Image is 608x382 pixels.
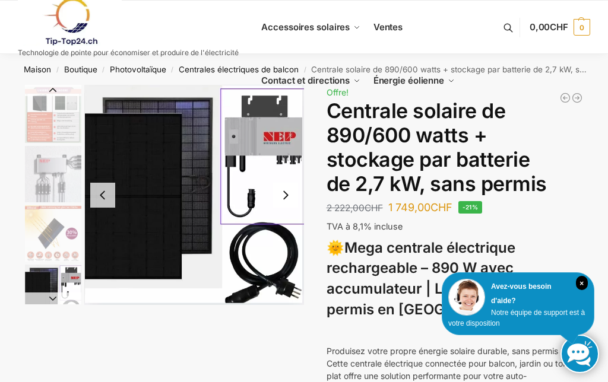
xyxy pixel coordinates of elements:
font: 0,00 [530,21,550,33]
a: Centrales électriques de balcon [179,65,299,74]
a: Photovoltaïque [110,65,166,74]
li: 3 / 12 [22,85,81,144]
li: 7 / 12 [304,85,524,377]
font: 0 [579,23,584,32]
button: Diapositive précédente [90,183,115,208]
a: Ventes [369,1,408,54]
font: 2 222,00 [327,202,365,214]
li: 4 / 12 [22,144,81,203]
font: Ventes [373,21,403,33]
li: 5 / 12 [22,203,81,263]
img: Bificial 30% de puissance en plus [25,205,81,262]
font: Technologie de pointe pour économiser et produire de l'électricité [18,48,239,57]
i: Fermer [576,276,588,290]
font: CHF [365,202,383,214]
font: Avez-vous besoin d'aide? [491,282,552,305]
font: TVA à 8,1% incluse [327,221,403,231]
font: Notre équipe de support est à votre disposition [448,308,585,327]
font: × [579,279,584,288]
img: BDS1000 [25,146,81,202]
a: Énergie éolienne [368,54,460,107]
img: Centrale électrique du balcon 860 [84,85,304,305]
font: CHF [430,201,452,214]
font: 🌞 [327,239,344,256]
font: Contact et directions [261,75,350,86]
font: -21% [463,203,479,211]
font: CHF [550,21,568,33]
font: / [56,66,59,74]
a: Contact et directions [256,54,365,107]
font: / [102,66,104,74]
font: Centrale solaire de 890/600 watts + stockage par batterie de 2,7 kW, sans permis [327,98,547,195]
font: 1 749,00 [388,201,430,214]
font: Énergie éolienne [373,75,444,86]
img: Service client [448,279,485,316]
button: Diapositive suivante [273,183,298,208]
a: Maison [24,65,51,74]
font: Accessoires solaires [261,21,350,33]
img: Câble de connexion - 3 mètres [304,85,524,377]
button: Diapositive précédente [25,84,81,96]
a: Accessoires solaires [256,1,366,54]
li: 6 / 12 [84,85,304,305]
font: Mega centrale électrique rechargeable – 890 W avec accumulateur | Légale et sans permis en [GEOGR... [327,239,547,318]
font: Produisez votre propre énergie solaire durable, sans permis ! [327,346,563,356]
img: Modules bificiaux par rapport aux modules bon marché [25,87,81,143]
li: 6 / 12 [22,263,81,322]
img: Centrale électrique du balcon 860 [25,265,81,321]
button: Diapositive suivante [25,292,81,304]
a: 0,00CHF 0 [530,9,590,45]
font: / [171,66,173,74]
a: Boutique [64,65,97,74]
